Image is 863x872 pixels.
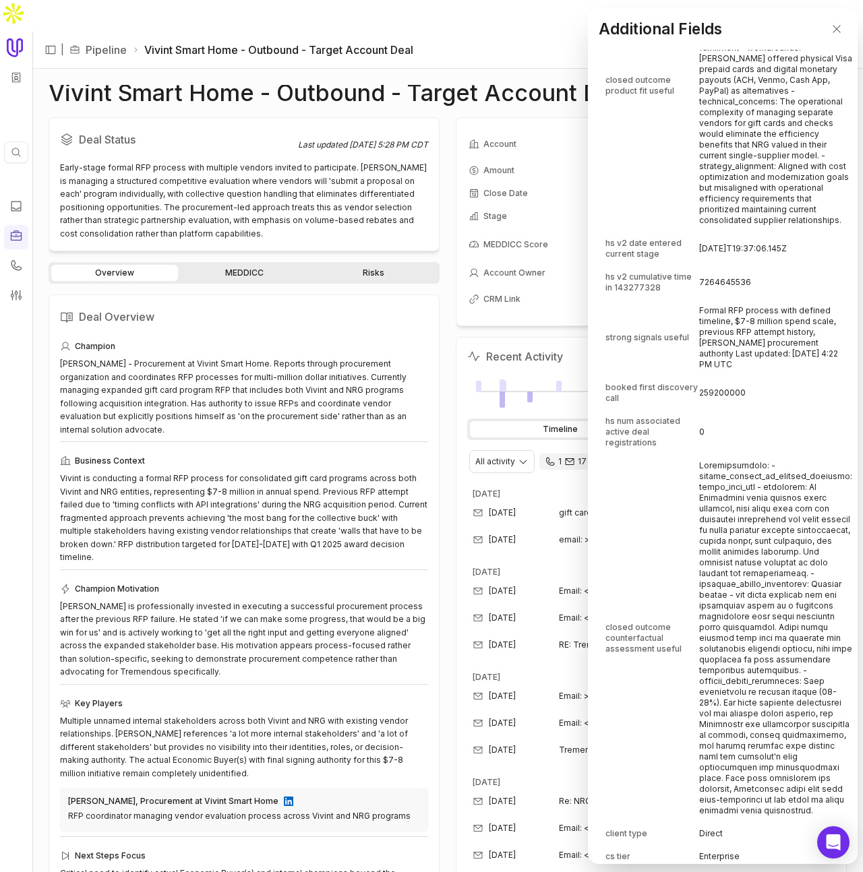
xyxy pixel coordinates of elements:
[827,19,847,39] button: Close
[699,846,852,867] td: Enterprise
[699,410,852,454] td: 0
[699,300,852,375] td: Formal RFP process with defined timeline, $7-8 million spend scale, previous RFP attempt history,...
[605,622,698,654] span: closed outcome counterfactual assessment useful
[605,382,698,404] span: booked first discovery call
[605,75,698,96] span: closed outcome product fit useful
[605,416,698,448] span: hs num associated active deal registrations
[605,828,647,839] span: client type
[605,851,630,862] span: cs tier
[699,455,852,821] td: Loremipsumdolo: - sitame_consect_ad_elitsed_doeiusmo: tempo_inci_utl - etdolorem: Al Enimadmini v...
[699,266,852,299] td: 7264645536
[605,238,698,259] span: hs v2 date entered current stage
[605,332,689,343] span: strong signals useful
[699,232,852,265] td: [DATE]T19:37:06.145Z
[699,377,852,409] td: 259200000
[605,272,698,293] span: hs v2 cumulative time in 143277328
[599,21,722,37] h2: Additional Fields
[699,823,852,844] td: Direct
